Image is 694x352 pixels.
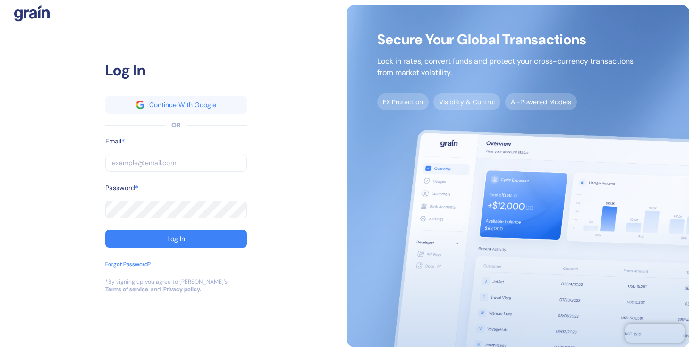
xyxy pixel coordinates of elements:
div: Continue With Google [149,101,216,108]
span: Secure Your Global Transactions [377,35,634,44]
a: Terms of service [105,285,148,293]
div: *By signing up you agree to [PERSON_NAME]’s [105,278,228,285]
p: Lock in rates, convert funds and protect your cross-currency transactions from market volatility. [377,56,634,78]
label: Email [105,136,121,146]
iframe: Chatra live chat [625,324,685,343]
button: googleContinue With Google [105,96,247,114]
img: google [136,101,144,109]
button: Log In [105,230,247,248]
button: Forgot Password? [105,260,151,278]
img: logo [14,5,50,22]
div: OR [171,120,180,130]
span: Visibility & Control [433,93,500,110]
span: AI-Powered Models [505,93,577,110]
a: Privacy policy. [163,285,201,293]
div: Log In [105,59,247,82]
div: Forgot Password? [105,260,151,268]
input: example@email.com [105,154,247,172]
div: and [151,285,161,293]
img: signup-main-image [347,5,689,347]
span: FX Protection [377,93,429,110]
div: Log In [167,235,185,242]
label: Password [105,183,135,193]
